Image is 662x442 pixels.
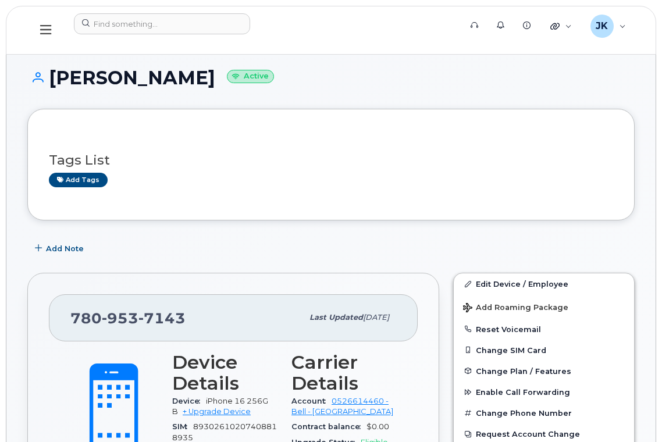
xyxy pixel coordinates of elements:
span: iPhone 16 256GB [172,397,268,416]
h1: [PERSON_NAME] [27,67,635,88]
span: Account [291,397,332,405]
span: Add Note [46,243,84,254]
h3: Tags List [49,153,613,167]
span: Device [172,397,206,405]
span: Contract balance [291,422,366,431]
button: Reset Voicemail [454,319,634,340]
button: Enable Call Forwarding [454,382,634,402]
a: Add tags [49,173,108,187]
h3: Carrier Details [291,352,397,394]
span: 780 [70,309,186,327]
a: + Upgrade Device [183,407,251,416]
span: 7143 [138,309,186,327]
small: Active [227,70,274,83]
span: Add Roaming Package [463,303,568,314]
span: Change Plan / Features [476,366,571,375]
button: Add Roaming Package [454,295,634,319]
span: 953 [102,309,138,327]
button: Change Phone Number [454,402,634,423]
span: SIM [172,422,193,431]
span: Last updated [309,313,363,322]
a: 0526614460 - Bell - [GEOGRAPHIC_DATA] [291,397,393,416]
span: $0.00 [366,422,389,431]
button: Change SIM Card [454,340,634,361]
a: Edit Device / Employee [454,273,634,294]
span: [DATE] [363,313,389,322]
button: Change Plan / Features [454,361,634,382]
span: 89302610207408818935 [172,422,277,441]
button: Add Note [27,238,94,259]
span: Enable Call Forwarding [476,388,570,397]
h3: Device Details [172,352,277,394]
